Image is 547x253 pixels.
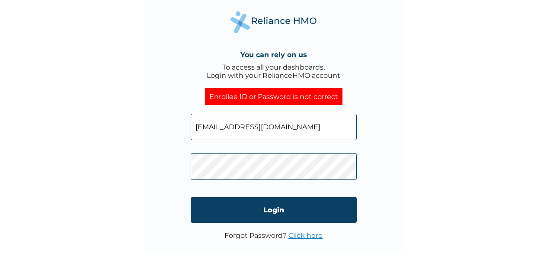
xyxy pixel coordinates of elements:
[205,88,342,105] div: Enrollee ID or Password is not correct
[240,51,307,59] h4: You can rely on us
[191,197,357,223] input: Login
[207,63,340,80] div: To access all your dashboards, Login with your RelianceHMO account
[191,114,357,140] input: Email address or HMO ID
[224,231,323,240] p: Forgot Password?
[288,231,323,240] a: Click here
[230,11,317,33] img: Reliance Health's Logo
